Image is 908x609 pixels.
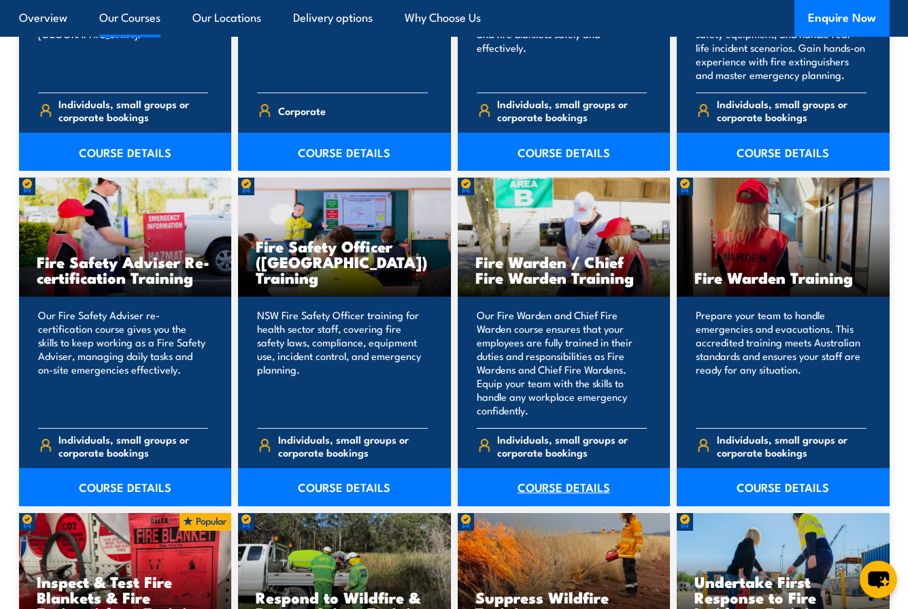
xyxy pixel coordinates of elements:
[475,254,653,285] h3: Fire Warden / Chief Fire Warden Training
[458,468,671,506] a: COURSE DETAILS
[696,308,867,417] p: Prepare your team to handle emergencies and evacuations. This accredited training meets Australia...
[19,133,232,171] a: COURSE DETAILS
[37,254,214,285] h3: Fire Safety Adviser Re-certification Training
[278,433,428,459] span: Individuals, small groups or corporate bookings
[677,468,890,506] a: COURSE DETAILS
[257,308,428,417] p: NSW Fire Safety Officer training for health sector staff, covering fire safety laws, compliance, ...
[497,433,647,459] span: Individuals, small groups or corporate bookings
[238,133,451,171] a: COURSE DETAILS
[717,433,867,459] span: Individuals, small groups or corporate bookings
[497,97,647,123] span: Individuals, small groups or corporate bookings
[860,561,897,598] button: chat-button
[717,97,867,123] span: Individuals, small groups or corporate bookings
[19,468,232,506] a: COURSE DETAILS
[38,308,209,417] p: Our Fire Safety Adviser re-certification course gives you the skills to keep working as a Fire Sa...
[256,238,433,285] h3: Fire Safety Officer ([GEOGRAPHIC_DATA]) Training
[677,133,890,171] a: COURSE DETAILS
[278,100,326,121] span: Corporate
[238,468,451,506] a: COURSE DETAILS
[58,433,208,459] span: Individuals, small groups or corporate bookings
[694,269,872,285] h3: Fire Warden Training
[477,308,648,417] p: Our Fire Warden and Chief Fire Warden course ensures that your employees are fully trained in the...
[458,133,671,171] a: COURSE DETAILS
[58,97,208,123] span: Individuals, small groups or corporate bookings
